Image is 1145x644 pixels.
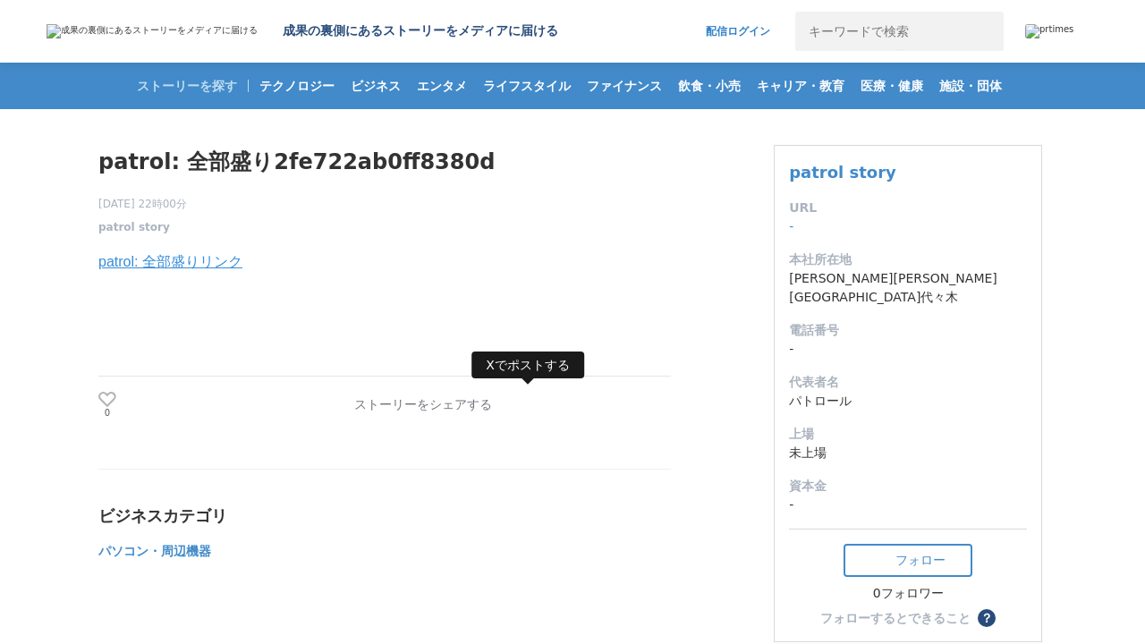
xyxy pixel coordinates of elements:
a: テクノロジー [252,63,342,109]
dd: - [789,340,1027,359]
a: patrol story [98,219,170,235]
a: ライフスタイル [476,63,578,109]
dd: 未上場 [789,444,1027,462]
span: パソコン・周辺機器 [98,544,211,558]
div: フォローするとできること [820,612,971,624]
h2: 成果の裏側にあるストーリーをメディアに届ける [283,23,558,39]
span: [DATE] 22時00分 [98,196,187,212]
a: 医療・健康 [853,63,930,109]
span: ライフスタイル [476,78,578,94]
a: 成果の裏側にあるストーリーをメディアに届ける 成果の裏側にあるストーリーをメディアに届ける [47,23,558,39]
a: prtimes [1025,24,1098,38]
img: 成果の裏側にあるストーリーをメディアに届ける [47,24,258,38]
div: ビジネスカテゴリ [98,505,671,527]
span: Xでポストする [471,352,584,378]
a: ファイナンス [580,63,669,109]
dt: 代表者名 [789,373,1027,392]
a: ビジネス [343,63,408,109]
a: patrol story [789,163,896,182]
a: キャリア・教育 [750,63,852,109]
button: 検索 [964,12,1004,51]
a: パソコン・周辺機器 [98,547,211,557]
p: ストーリーをシェアする [354,397,492,413]
dd: - [789,496,1027,514]
dt: 電話番号 [789,321,1027,340]
dt: 上場 [789,425,1027,444]
h1: patrol: 全部盛り2fe722ab0ff8380d [98,145,671,179]
span: ビジネス [343,78,408,94]
dt: URL [789,199,1027,217]
dd: パトロール [789,392,1027,411]
a: 飲食・小売 [671,63,748,109]
span: ？ [980,612,993,624]
span: ファイナンス [580,78,669,94]
span: エンタメ [410,78,474,94]
a: patrol: 全部盛りリンク [98,254,242,269]
input: キーワードで検索 [795,12,964,51]
button: フォロー [844,544,972,577]
a: 施設・団体 [932,63,1009,109]
img: prtimes [1025,24,1073,38]
span: テクノロジー [252,78,342,94]
span: 施設・団体 [932,78,1009,94]
button: ？ [978,609,996,627]
a: エンタメ [410,63,474,109]
span: キャリア・教育 [750,78,852,94]
dt: 資本金 [789,477,1027,496]
p: 0 [98,409,116,418]
dd: [PERSON_NAME][PERSON_NAME][GEOGRAPHIC_DATA]代々木 [789,269,1027,307]
span: 医療・健康 [853,78,930,94]
a: 配信ログイン [688,12,788,51]
div: 0フォロワー [844,586,972,602]
dd: - [789,217,1027,236]
dt: 本社所在地 [789,250,1027,269]
span: 飲食・小売 [671,78,748,94]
